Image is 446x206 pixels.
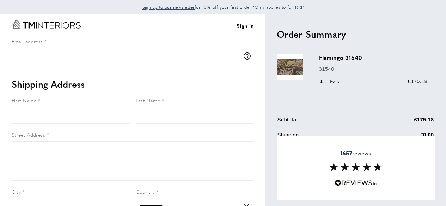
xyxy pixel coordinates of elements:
[319,54,428,62] h3: Flamingo 31540
[372,116,434,129] td: £175.18
[142,4,304,10] span: for 10% off your first order *Only applies to full RRP
[12,97,37,104] span: First Name
[277,54,303,80] img: Flamingo 31540
[12,188,21,195] span: City
[142,4,195,10] span: Sign up to our newsletter
[136,188,155,195] span: Country
[12,78,254,90] h2: Shipping Address
[12,20,81,29] a: Go to Home page
[340,150,371,157] span: reviews
[277,28,435,40] h2: Order Summary
[12,131,45,138] span: Street Address
[142,4,195,11] a: Sign up to our newsletter
[319,77,342,86] div: 1
[277,131,372,144] td: Shipping
[237,21,254,30] a: Sign in
[136,97,160,104] span: Last Name
[326,78,341,85] span: Rolls
[335,180,377,186] img: Reviews.io 5 stars
[329,163,382,171] img: Reviews section
[372,131,434,144] td: £0.00
[340,149,352,157] strong: 1657
[408,78,427,84] span: £175.18
[12,38,43,45] span: Email address
[277,116,372,129] td: Subtotal
[244,52,254,60] button: More information
[319,65,428,73] p: 31540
